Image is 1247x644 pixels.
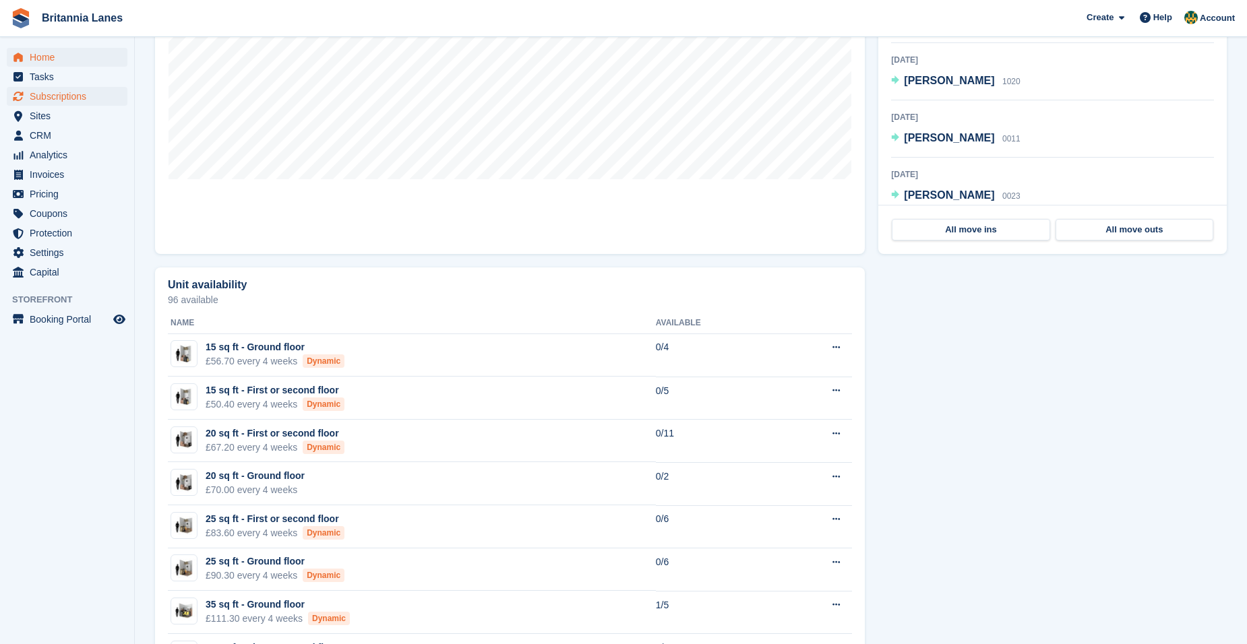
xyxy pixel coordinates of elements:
span: 0011 [1002,134,1021,143]
span: 0023 [1002,191,1021,201]
span: Protection [30,224,111,243]
div: £111.30 every 4 weeks [206,612,350,626]
img: 25-sqft-unit.jpg [171,558,197,578]
td: 1/5 [656,591,777,634]
div: £70.00 every 4 weeks [206,483,305,497]
a: menu [7,224,127,243]
a: menu [7,126,127,145]
span: Sites [30,106,111,125]
img: 35-sqft-unit.jpg [171,602,197,621]
div: £83.60 every 4 weeks [206,526,344,540]
a: Preview store [111,311,127,327]
a: Britannia Lanes [36,7,128,29]
div: 20 sq ft - First or second floor [206,426,344,441]
span: Tasks [30,67,111,86]
td: 0/11 [656,420,777,463]
a: [PERSON_NAME] 1020 [891,73,1020,90]
span: Coupons [30,204,111,223]
a: menu [7,106,127,125]
a: menu [7,165,127,184]
div: 15 sq ft - Ground floor [206,340,344,354]
div: Dynamic [303,569,344,582]
img: 20-sqft-unit.jpg [171,430,197,449]
span: CRM [30,126,111,145]
div: 15 sq ft - First or second floor [206,383,344,397]
div: [DATE] [891,54,1214,66]
span: 1020 [1002,77,1021,86]
a: menu [7,204,127,223]
img: 15-sqft-unit.jpg [171,344,197,364]
div: Dynamic [303,441,344,454]
div: 20 sq ft - Ground floor [206,469,305,483]
span: [PERSON_NAME] [904,132,994,143]
span: Pricing [30,185,111,203]
span: [PERSON_NAME] [904,189,994,201]
a: [PERSON_NAME] 0023 [891,187,1020,205]
span: Invoices [30,165,111,184]
span: Storefront [12,293,134,307]
span: Home [30,48,111,67]
a: All move ins [892,219,1050,240]
a: menu [7,48,127,67]
th: Available [656,313,777,334]
img: 15-sqft-unit.jpg [171,387,197,407]
a: menu [7,310,127,329]
span: Analytics [30,146,111,164]
a: menu [7,243,127,262]
span: Capital [30,263,111,282]
img: Sarah Lane [1184,11,1198,24]
a: menu [7,263,127,282]
div: Dynamic [303,354,344,368]
a: menu [7,146,127,164]
div: 35 sq ft - Ground floor [206,598,350,612]
img: 25-sqft-unit.jpg [171,516,197,536]
div: [DATE] [891,111,1214,123]
div: £56.70 every 4 weeks [206,354,344,368]
a: menu [7,67,127,86]
td: 0/6 [656,548,777,591]
p: 96 available [168,295,852,304]
h2: Unit availability [168,279,247,291]
div: 25 sq ft - First or second floor [206,512,344,526]
div: £90.30 every 4 weeks [206,569,344,583]
td: 0/2 [656,462,777,505]
span: Settings [30,243,111,262]
a: menu [7,87,127,106]
div: Dynamic [308,612,350,625]
th: Name [168,313,656,334]
span: Create [1087,11,1114,24]
span: Help [1153,11,1172,24]
img: stora-icon-8386f47178a22dfd0bd8f6a31ec36ba5ce8667c1dd55bd0f319d3a0aa187defe.svg [11,8,31,28]
div: Dynamic [303,397,344,411]
a: menu [7,185,127,203]
a: [PERSON_NAME] 0011 [891,130,1020,148]
td: 0/4 [656,333,777,377]
span: Account [1200,11,1235,25]
td: 0/5 [656,377,777,420]
div: £50.40 every 4 weeks [206,397,344,412]
span: Booking Portal [30,310,111,329]
a: All move outs [1056,219,1213,240]
img: 20-sqft-unit.jpg [171,473,197,492]
span: [PERSON_NAME] [904,75,994,86]
div: £67.20 every 4 weeks [206,441,344,455]
div: Dynamic [303,526,344,540]
td: 0/6 [656,505,777,548]
span: Subscriptions [30,87,111,106]
div: [DATE] [891,168,1214,181]
div: 25 sq ft - Ground floor [206,554,344,569]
